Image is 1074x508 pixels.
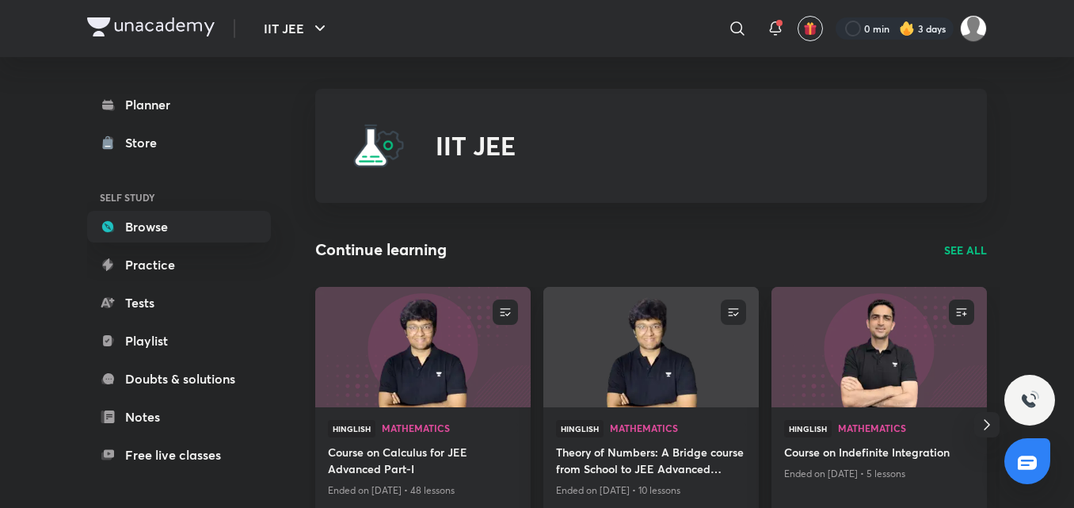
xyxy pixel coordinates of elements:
a: new-thumbnail [771,287,987,407]
h6: SELF STUDY [87,184,271,211]
button: avatar [798,16,823,41]
img: avatar [803,21,817,36]
img: streak [899,21,915,36]
span: Mathematics [610,423,746,433]
span: Hinglish [784,420,832,437]
img: ttu [1020,391,1039,410]
a: Tests [87,287,271,319]
a: Practice [87,249,271,281]
a: Company Logo [87,17,215,40]
img: new-thumbnail [541,285,760,408]
a: Course on Calculus for JEE Advanced Part-I [328,444,518,480]
a: Playlist [87,325,271,357]
p: Ended on [DATE] • 10 lessons [556,480,746,501]
a: Mathematics [610,423,746,434]
a: Doubts & solutions [87,363,271,395]
span: Mathematics [838,423,974,433]
a: Mathematics [382,423,518,434]
a: Free live classes [87,439,271,471]
p: Ended on [DATE] • 5 lessons [784,464,974,484]
a: Store [87,127,271,159]
a: Course on Indefinite Integration [784,444,974,464]
a: Mathematics [838,423,974,434]
div: Store [125,133,166,152]
a: Browse [87,211,271,243]
a: new-thumbnail [315,287,531,407]
a: SEE ALL [944,242,987,258]
p: Ended on [DATE] • 48 lessons [328,480,518,501]
img: Company Logo [87,17,215,36]
img: new-thumbnail [313,285,532,408]
a: Theory of Numbers: A Bridge course from School to JEE Advanced Mathematics [556,444,746,480]
img: Shravan [960,15,987,42]
img: new-thumbnail [769,285,988,408]
h2: IIT JEE [436,131,516,161]
span: Hinglish [328,420,375,437]
a: Planner [87,89,271,120]
a: new-thumbnail [543,287,759,407]
h2: Continue learning [315,238,447,262]
span: Mathematics [382,423,518,433]
button: IIT JEE [254,13,339,44]
a: Notes [87,401,271,433]
span: Hinglish [556,420,604,437]
img: IIT JEE [353,120,404,171]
